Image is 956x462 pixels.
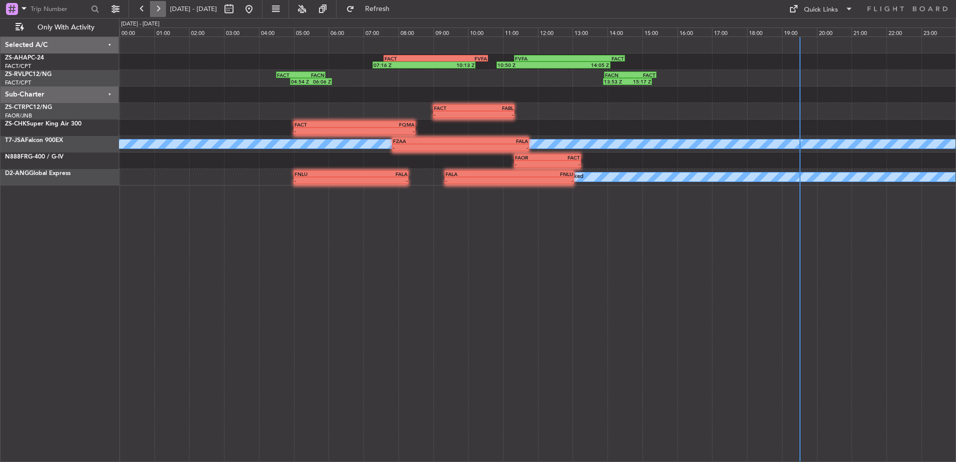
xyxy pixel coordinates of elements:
div: FACT [294,121,354,127]
div: - [351,177,407,183]
div: FALA [460,138,528,144]
div: 14:05 Z [553,62,609,68]
div: FACN [300,72,324,78]
div: 22:00 [886,27,921,36]
div: FAOR [515,154,547,160]
div: - [294,128,354,134]
span: N888FR [5,154,28,160]
div: - [509,177,573,183]
div: 13:53 Z [604,78,627,84]
div: 02:00 [189,27,224,36]
span: ZS-AHA [5,55,27,61]
div: 03:00 [224,27,259,36]
div: - [515,161,547,167]
div: 08:00 [398,27,433,36]
div: 16:00 [677,27,712,36]
a: FACT/CPT [5,62,31,70]
div: FACT [569,55,624,61]
a: N888FRG-400 / G-IV [5,154,63,160]
div: FACT [384,55,436,61]
div: FACT [630,72,656,78]
div: FABL [473,105,513,111]
div: FNLU [509,171,573,177]
div: FACT [277,72,301,78]
div: - [460,144,528,150]
div: 10:50 Z [497,62,553,68]
div: 18:00 [747,27,782,36]
div: 05:00 [294,27,329,36]
div: - [354,128,414,134]
div: 00:00 [119,27,154,36]
div: - [445,177,509,183]
div: FZAA [393,138,460,144]
div: 06:00 [328,27,363,36]
div: - [393,144,460,150]
input: Trip Number [30,1,88,16]
div: FACT [547,154,580,160]
div: 04:54 Z [291,78,311,84]
div: 04:00 [259,27,294,36]
div: 07:00 [363,27,398,36]
div: 06:06 Z [311,78,331,84]
div: 15:17 Z [627,78,651,84]
div: 10:00 [468,27,503,36]
div: FACT [434,105,474,111]
div: FNLU [294,171,351,177]
div: FVFA [515,55,569,61]
div: 07:16 Z [373,62,424,68]
a: ZS-AHAPC-24 [5,55,44,61]
button: Refresh [341,1,401,17]
div: FVFA [436,55,487,61]
div: 10:13 Z [424,62,474,68]
div: 13:00 [572,27,607,36]
div: FALA [351,171,407,177]
div: 20:00 [817,27,852,36]
div: 17:00 [712,27,747,36]
span: Only With Activity [26,24,105,31]
span: T7-JSA [5,137,25,143]
a: FACT/CPT [5,79,31,86]
div: Quick Links [804,5,838,15]
span: [DATE] - [DATE] [170,4,217,13]
div: FQMA [354,121,414,127]
div: - [294,177,351,183]
a: ZS-RVLPC12/NG [5,71,51,77]
div: - [473,111,513,117]
div: [DATE] - [DATE] [121,20,159,28]
span: ZS-CTR [5,104,25,110]
div: 15:00 [642,27,677,36]
div: 09:00 [433,27,468,36]
a: ZS-CHKSuper King Air 300 [5,121,81,127]
span: ZS-CHK [5,121,26,127]
a: ZS-CTRPC12/NG [5,104,52,110]
a: T7-JSAFalcon 900EX [5,137,63,143]
div: 01:00 [154,27,189,36]
div: - [434,111,474,117]
button: Only With Activity [11,19,108,35]
span: D2-ANG [5,170,29,176]
div: FACN [605,72,630,78]
div: FALA [445,171,509,177]
div: 21:00 [851,27,886,36]
div: 12:00 [538,27,573,36]
div: - [547,161,580,167]
a: D2-ANGGlobal Express [5,170,70,176]
div: 11:00 [503,27,538,36]
a: FAOR/JNB [5,112,32,119]
span: ZS-RVL [5,71,25,77]
button: Quick Links [784,1,858,17]
div: 19:00 [782,27,817,36]
span: Refresh [356,5,398,12]
div: 14:00 [607,27,642,36]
